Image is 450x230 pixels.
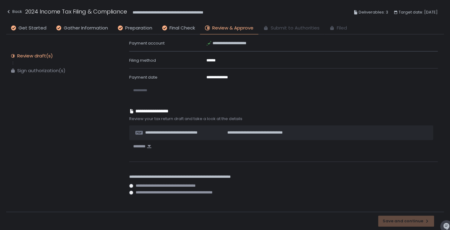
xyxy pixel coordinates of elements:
[6,7,22,18] button: Back
[18,25,46,32] span: Get Started
[17,53,53,59] div: Review draft(s)
[337,25,347,32] span: Filed
[271,25,320,32] span: Submit to Authorities
[212,25,253,32] span: Review & Approve
[125,25,152,32] span: Preparation
[64,25,108,32] span: Gather Information
[17,68,66,74] div: Sign authorization(s)
[399,9,438,16] span: Target date: [DATE]
[359,9,388,16] span: Deliverables: 3
[169,25,195,32] span: Final Check
[129,40,165,46] span: Payment account
[129,74,157,80] span: Payment date
[25,7,127,16] h1: 2024 Income Tax Filing & Compliance
[6,8,22,15] div: Back
[129,57,156,63] span: Filing method
[129,116,438,122] span: Review your tax return draft and take a look at the details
